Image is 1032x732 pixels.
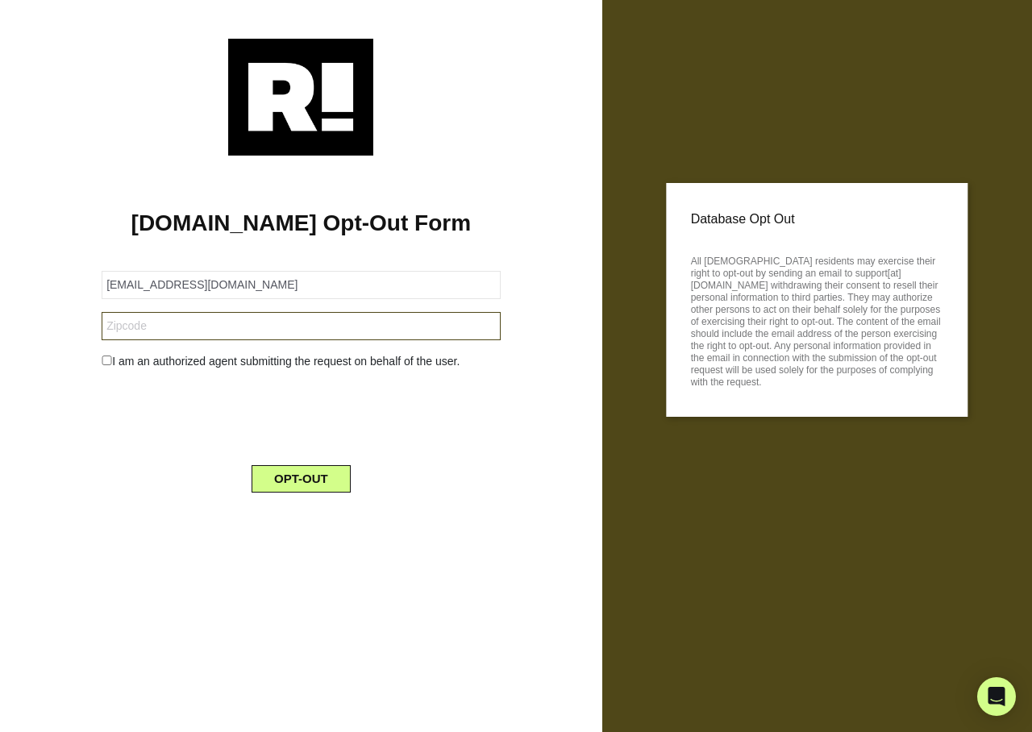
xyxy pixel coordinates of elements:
[691,207,943,231] p: Database Opt Out
[178,383,423,446] iframe: reCAPTCHA
[228,39,373,156] img: Retention.com
[102,271,500,299] input: Email Address
[89,353,512,370] div: I am an authorized agent submitting the request on behalf of the user.
[691,251,943,389] p: All [DEMOGRAPHIC_DATA] residents may exercise their right to opt-out by sending an email to suppo...
[24,210,578,237] h1: [DOMAIN_NAME] Opt-Out Form
[252,465,351,493] button: OPT-OUT
[102,312,500,340] input: Zipcode
[977,677,1016,716] div: Open Intercom Messenger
